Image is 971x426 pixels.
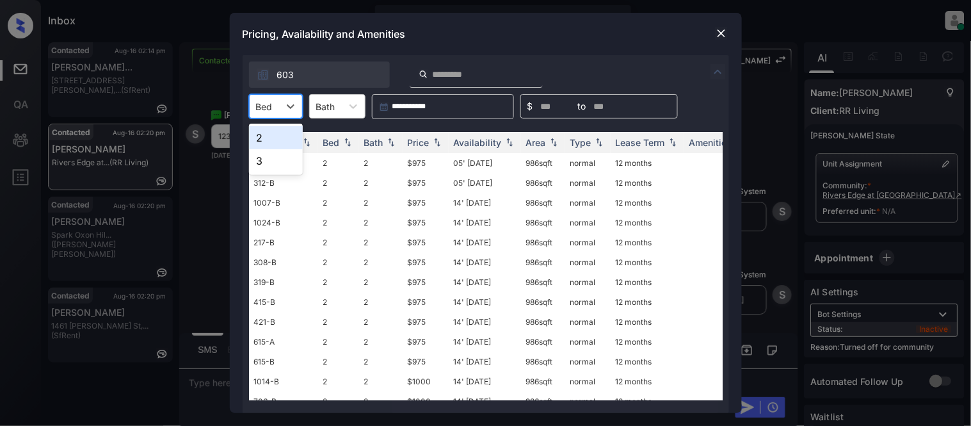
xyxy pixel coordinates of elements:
[403,252,449,272] td: $975
[611,332,684,352] td: 12 months
[318,332,359,352] td: 2
[565,391,611,411] td: normal
[318,153,359,173] td: 2
[419,69,428,80] img: icon-zuma
[565,153,611,173] td: normal
[449,153,521,173] td: 05' [DATE]
[249,126,303,149] div: 2
[249,252,318,272] td: 308-B
[318,292,359,312] td: 2
[403,352,449,372] td: $975
[249,332,318,352] td: 615-A
[359,272,403,292] td: 2
[611,252,684,272] td: 12 months
[611,193,684,213] td: 12 months
[385,138,397,147] img: sorting
[449,312,521,332] td: 14' [DATE]
[359,372,403,391] td: 2
[526,137,546,148] div: Area
[449,391,521,411] td: 14' [DATE]
[521,372,565,391] td: 986 sqft
[449,352,521,372] td: 14' [DATE]
[565,332,611,352] td: normal
[249,173,318,193] td: 312-B
[527,99,533,113] span: $
[710,64,726,79] img: icon-zuma
[318,213,359,233] td: 2
[521,352,565,372] td: 986 sqft
[249,352,318,372] td: 615-B
[689,137,732,148] div: Amenities
[611,233,684,252] td: 12 months
[318,252,359,272] td: 2
[403,173,449,193] td: $975
[521,173,565,193] td: 986 sqft
[249,233,318,252] td: 217-B
[403,213,449,233] td: $975
[403,391,449,411] td: $1000
[249,213,318,233] td: 1024-B
[521,272,565,292] td: 986 sqft
[611,372,684,391] td: 12 months
[408,137,429,148] div: Price
[715,27,728,40] img: close
[565,193,611,213] td: normal
[521,193,565,213] td: 986 sqft
[611,312,684,332] td: 12 months
[565,272,611,292] td: normal
[521,252,565,272] td: 986 sqft
[454,137,502,148] div: Availability
[257,69,269,81] img: icon-zuma
[249,292,318,312] td: 415-B
[449,292,521,312] td: 14' [DATE]
[359,332,403,352] td: 2
[611,272,684,292] td: 12 months
[403,292,449,312] td: $975
[547,138,560,147] img: sorting
[593,138,606,147] img: sorting
[403,153,449,173] td: $975
[449,173,521,193] td: 05' [DATE]
[403,272,449,292] td: $975
[521,332,565,352] td: 986 sqft
[359,252,403,272] td: 2
[611,213,684,233] td: 12 months
[359,173,403,193] td: 2
[449,213,521,233] td: 14' [DATE]
[449,332,521,352] td: 14' [DATE]
[249,193,318,213] td: 1007-B
[364,137,383,148] div: Bath
[318,193,359,213] td: 2
[521,153,565,173] td: 986 sqft
[565,233,611,252] td: normal
[359,352,403,372] td: 2
[449,272,521,292] td: 14' [DATE]
[249,372,318,391] td: 1014-B
[578,99,586,113] span: to
[403,372,449,391] td: $1000
[318,233,359,252] td: 2
[300,138,313,147] img: sorting
[611,292,684,312] td: 12 months
[403,332,449,352] td: $975
[521,292,565,312] td: 986 sqft
[318,272,359,292] td: 2
[521,233,565,252] td: 986 sqft
[611,173,684,193] td: 12 months
[431,138,444,147] img: sorting
[565,252,611,272] td: normal
[565,173,611,193] td: normal
[616,137,665,148] div: Lease Term
[521,213,565,233] td: 986 sqft
[249,272,318,292] td: 319-B
[403,233,449,252] td: $975
[521,391,565,411] td: 986 sqft
[449,193,521,213] td: 14' [DATE]
[565,213,611,233] td: normal
[249,149,303,172] div: 3
[318,352,359,372] td: 2
[449,233,521,252] td: 14' [DATE]
[323,137,340,148] div: Bed
[570,137,591,148] div: Type
[611,153,684,173] td: 12 months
